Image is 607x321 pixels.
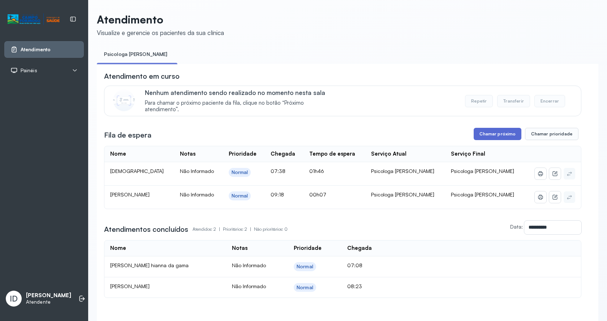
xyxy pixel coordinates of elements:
span: Não Informado [180,168,214,174]
div: Visualize e gerencie os pacientes da sua clínica [97,29,224,36]
h3: Atendimento em curso [104,71,180,81]
div: Nome [110,245,126,252]
span: Psicologa [PERSON_NAME] [451,168,514,174]
a: Atendimento [10,46,78,53]
p: [PERSON_NAME] [26,292,71,299]
span: 01h46 [309,168,324,174]
span: | [250,226,251,232]
button: Chamar próximo [474,128,521,140]
button: Transferir [497,95,530,107]
span: Psicologa [PERSON_NAME] [451,191,514,198]
div: Prioridade [294,245,322,252]
div: Tempo de espera [309,151,355,157]
div: Chegada [271,151,295,157]
img: Imagem de CalloutCard [113,90,135,111]
span: | [219,226,220,232]
div: Psicologa [PERSON_NAME] [371,191,440,198]
p: Atendente [26,299,71,305]
h3: Fila de espera [104,130,151,140]
span: Para chamar o próximo paciente da fila, clique no botão “Próximo atendimento”. [145,100,336,113]
div: Chegada [347,245,372,252]
span: [DEMOGRAPHIC_DATA] [110,168,164,174]
p: Prioritários: 2 [223,224,254,234]
span: 07:38 [271,168,285,174]
h3: Atendimentos concluídos [104,224,188,234]
a: Psicologa [PERSON_NAME] [97,48,175,60]
span: 00h07 [309,191,326,198]
button: Repetir [465,95,493,107]
img: Logotipo do estabelecimento [8,13,60,25]
span: [PERSON_NAME] [110,283,150,289]
div: Serviço Atual [371,151,406,157]
div: Normal [232,193,248,199]
p: Atendimento [97,13,224,26]
p: Nenhum atendimento sendo realizado no momento nesta sala [145,89,336,96]
div: Serviço Final [451,151,485,157]
span: Não Informado [232,283,266,289]
button: Chamar prioridade [525,128,578,140]
div: Normal [297,285,313,291]
span: 08:23 [347,283,362,289]
span: [PERSON_NAME] [110,191,150,198]
div: Normal [232,169,248,175]
div: Notas [180,151,195,157]
div: Normal [297,264,313,270]
span: Atendimento [21,47,51,53]
p: Não prioritários: 0 [254,224,288,234]
span: [PERSON_NAME] hianna da gama [110,262,189,268]
p: Atendidos: 2 [193,224,223,234]
span: Não Informado [180,191,214,198]
span: 07:08 [347,262,362,268]
span: Não Informado [232,262,266,268]
div: Nome [110,151,126,157]
button: Encerrar [534,95,565,107]
span: 09:18 [271,191,284,198]
label: Data: [510,224,523,230]
span: Painéis [21,68,37,74]
div: Prioridade [229,151,257,157]
div: Psicologa [PERSON_NAME] [371,168,440,174]
div: Notas [232,245,247,252]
